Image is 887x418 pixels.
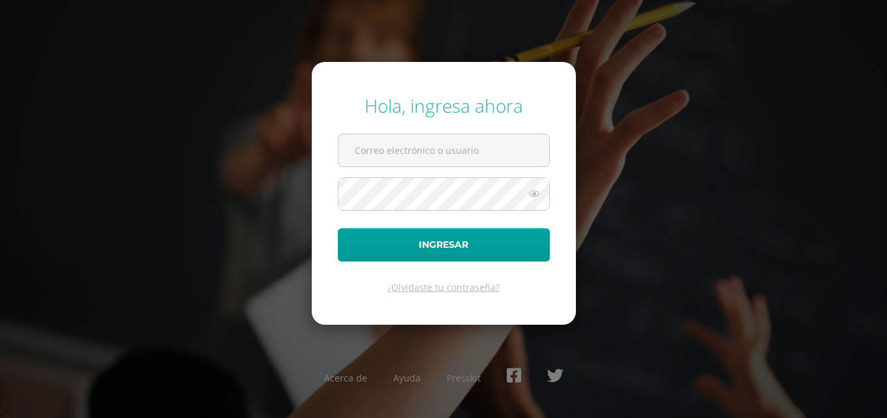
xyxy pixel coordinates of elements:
[338,228,550,261] button: Ingresar
[338,134,549,166] input: Correo electrónico o usuario
[338,93,550,118] div: Hola, ingresa ahora
[393,372,421,384] a: Ayuda
[387,281,500,293] a: ¿Olvidaste tu contraseña?
[324,372,367,384] a: Acerca de
[447,372,481,384] a: Presskit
